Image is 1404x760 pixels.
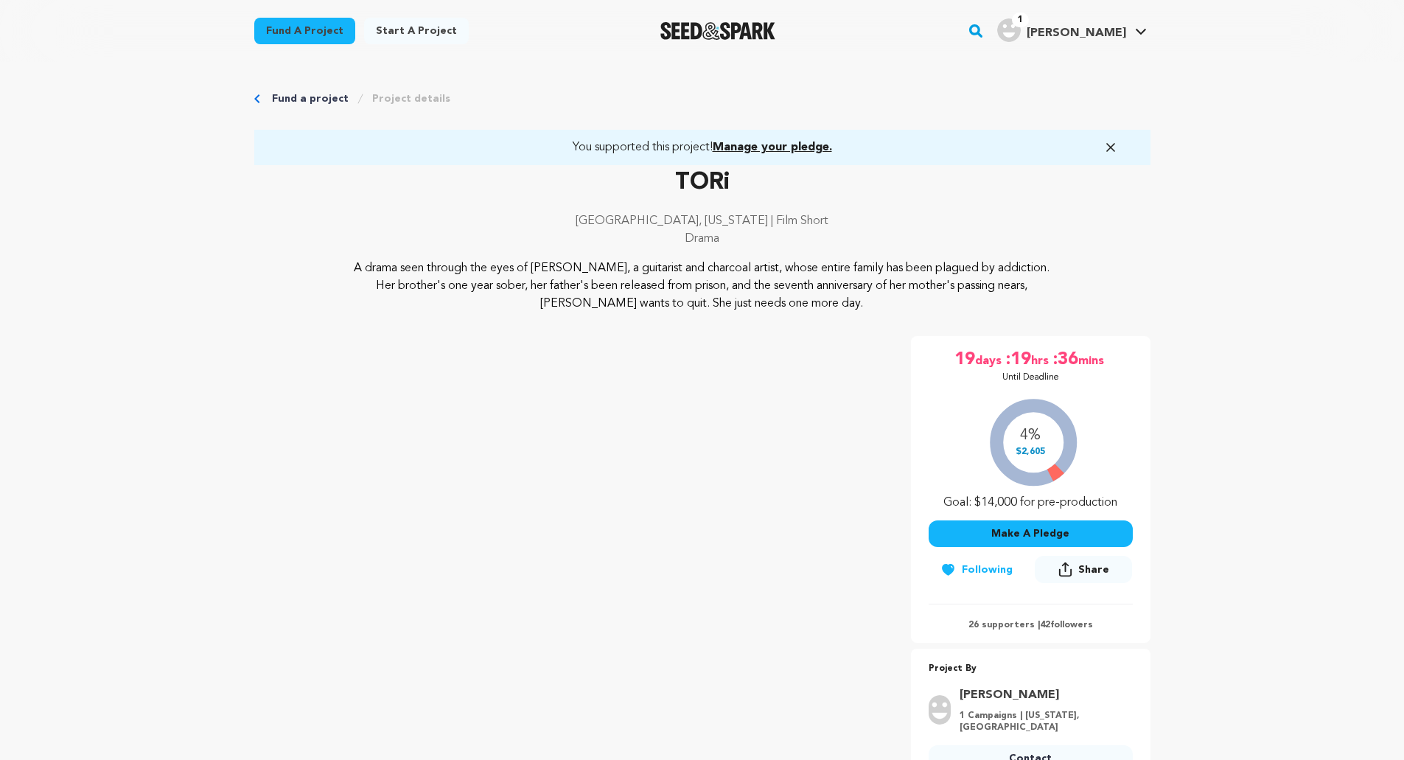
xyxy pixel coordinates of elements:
a: Start a project [364,18,469,44]
span: Rachelle T.'s Profile [994,15,1150,46]
a: Fund a project [254,18,355,44]
p: Project By [929,660,1133,677]
p: Drama [254,230,1150,248]
div: Rachelle T.'s Profile [997,18,1126,42]
span: mins [1078,348,1107,372]
p: 26 supporters | followers [929,619,1133,631]
a: Rachelle T.'s Profile [994,15,1150,42]
span: [PERSON_NAME] [1027,27,1126,39]
img: user.png [929,695,951,725]
button: Make A Pledge [929,520,1133,547]
span: :36 [1052,348,1078,372]
span: Manage your pledge. [713,142,832,153]
a: Seed&Spark Homepage [660,22,776,40]
a: Project details [372,91,450,106]
p: [GEOGRAPHIC_DATA], [US_STATE] | Film Short [254,212,1150,230]
span: Share [1035,556,1132,589]
a: Goto Steven Fox profile [960,686,1124,704]
img: Seed&Spark Logo Dark Mode [660,22,776,40]
a: You supported this project!Manage your pledge. [272,139,1133,156]
p: A drama seen through the eyes of [PERSON_NAME], a guitarist and charcoal artist, whose entire fam... [343,259,1061,313]
button: Following [929,557,1024,583]
span: 42 [1040,621,1050,630]
p: 1 Campaigns | [US_STATE], [GEOGRAPHIC_DATA] [960,710,1124,733]
a: Fund a project [272,91,349,106]
span: 1 [1012,13,1029,27]
p: Until Deadline [1002,372,1059,383]
span: 19 [954,348,975,372]
div: Breadcrumb [254,91,1150,106]
span: hrs [1031,348,1052,372]
img: user.png [997,18,1021,42]
span: :19 [1005,348,1031,372]
p: TORi [254,165,1150,201]
span: days [975,348,1005,372]
span: Share [1078,562,1109,577]
button: Share [1035,556,1132,583]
